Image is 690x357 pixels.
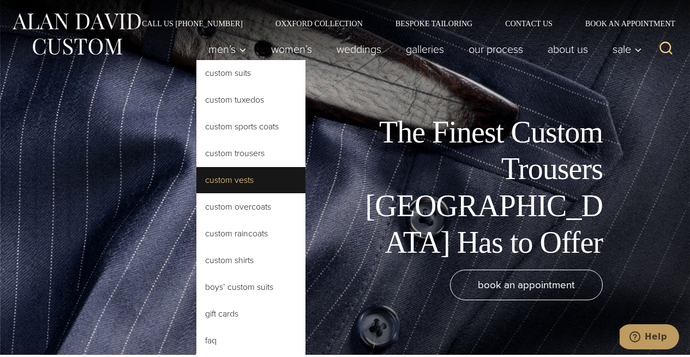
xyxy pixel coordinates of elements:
[379,20,489,27] a: Bespoke Tailoring
[125,20,679,27] nav: Secondary Navigation
[357,114,603,261] h1: The Finest Custom Trousers [GEOGRAPHIC_DATA] Has to Offer
[450,270,603,300] a: book an appointment
[259,20,379,27] a: Oxxford Collection
[259,38,325,60] a: Women’s
[196,301,305,327] a: Gift Cards
[196,328,305,354] a: FAQ
[196,194,305,220] a: Custom Overcoats
[653,36,679,62] button: View Search Form
[125,20,259,27] a: Call Us [PHONE_NUMBER]
[196,167,305,193] a: Custom Vests
[601,38,648,60] button: Sale sub menu toggle
[196,38,648,60] nav: Primary Navigation
[11,10,142,58] img: Alan David Custom
[196,140,305,166] a: Custom Trousers
[196,274,305,300] a: Boys’ Custom Suits
[196,38,259,60] button: Men’s sub menu toggle
[536,38,601,60] a: About Us
[196,60,305,86] a: Custom Suits
[394,38,457,60] a: Galleries
[196,247,305,273] a: Custom Shirts
[196,221,305,247] a: Custom Raincoats
[457,38,536,60] a: Our Process
[478,277,575,293] span: book an appointment
[569,20,679,27] a: Book an Appointment
[196,87,305,113] a: Custom Tuxedos
[620,324,679,352] iframe: Opens a widget where you can chat to one of our agents
[489,20,569,27] a: Contact Us
[325,38,394,60] a: weddings
[196,114,305,140] a: Custom Sports Coats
